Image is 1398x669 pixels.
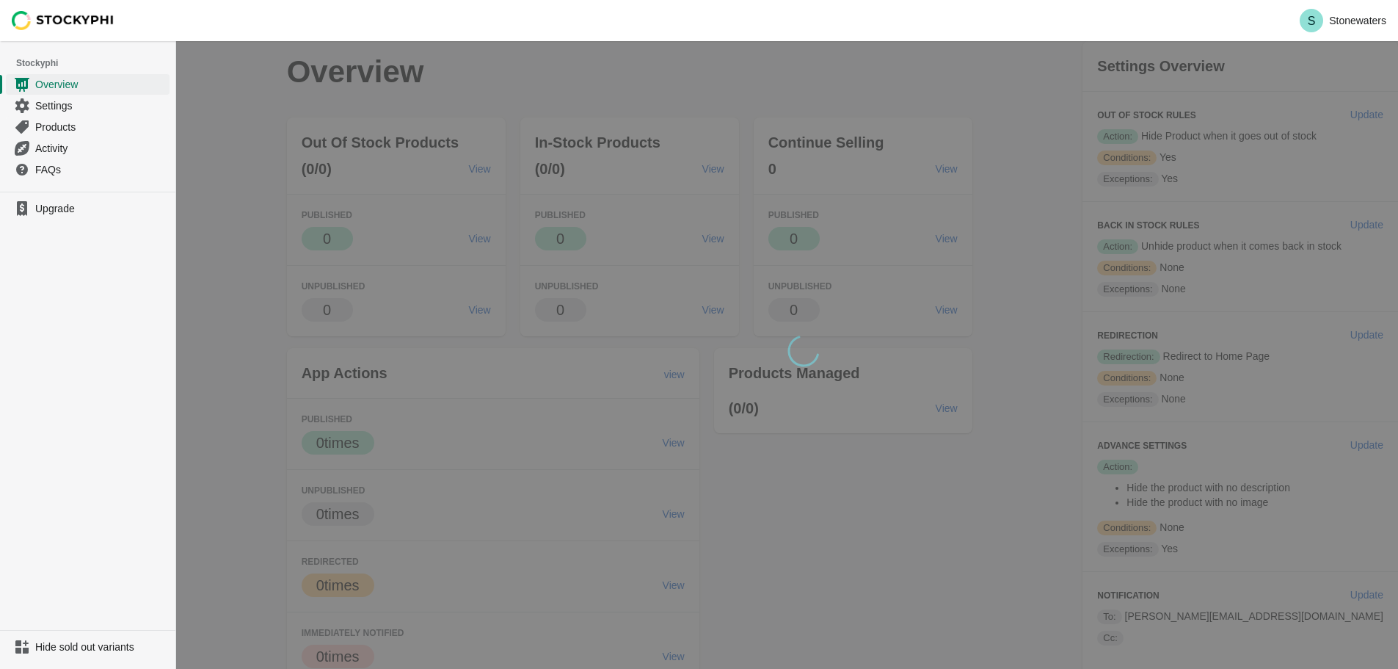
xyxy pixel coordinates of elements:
[35,120,167,134] span: Products
[6,73,170,95] a: Overview
[6,95,170,116] a: Settings
[35,162,167,177] span: FAQs
[12,11,114,30] img: Stockyphi
[6,159,170,180] a: FAQs
[35,640,167,654] span: Hide sold out variants
[35,141,167,156] span: Activity
[1308,15,1316,27] text: S
[1329,15,1386,26] p: Stonewaters
[6,198,170,219] a: Upgrade
[16,56,175,70] span: Stockyphi
[1294,6,1392,35] button: Avatar with initials SStonewaters
[35,201,167,216] span: Upgrade
[6,116,170,137] a: Products
[6,137,170,159] a: Activity
[6,637,170,657] a: Hide sold out variants
[35,98,167,113] span: Settings
[35,77,167,92] span: Overview
[1300,9,1323,32] span: Avatar with initials S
